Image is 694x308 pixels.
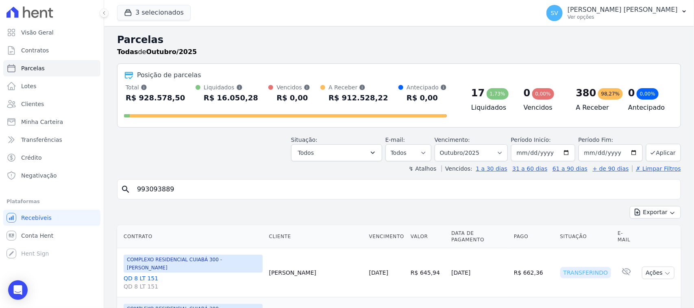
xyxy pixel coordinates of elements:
th: Cliente [266,225,366,248]
div: 0 [628,87,635,100]
div: R$ 912.528,22 [329,91,388,104]
span: Minha Carteira [21,118,63,126]
th: Valor [407,225,448,248]
button: Todos [291,144,382,161]
div: Transferindo [560,267,611,278]
span: Crédito [21,154,42,162]
a: Conta Hent [3,228,100,244]
div: 1,73% [487,88,509,100]
th: E-mail [614,225,639,248]
a: Crédito [3,150,100,166]
a: Minha Carteira [3,114,100,130]
span: Transferências [21,136,62,144]
label: Período Inicío: [511,137,551,143]
div: 380 [576,87,596,100]
label: Situação: [291,137,318,143]
span: Parcelas [21,64,45,72]
a: ✗ Limpar Filtros [632,165,681,172]
span: QD 8 LT 151 [124,282,263,291]
a: Clientes [3,96,100,112]
a: [DATE] [369,269,388,276]
span: Todos [298,148,314,158]
i: search [121,184,131,194]
a: + de 90 dias [593,165,629,172]
span: Visão Geral [21,28,54,37]
button: Exportar [630,206,681,219]
a: Transferências [3,132,100,148]
a: Parcelas [3,60,100,76]
th: Vencimento [366,225,407,248]
label: ↯ Atalhos [409,165,436,172]
button: SV [PERSON_NAME] [PERSON_NAME] Ver opções [540,2,694,24]
div: 0 [524,87,531,100]
div: 17 [471,87,485,100]
p: de [117,47,197,57]
input: Buscar por nome do lote ou do cliente [132,181,677,197]
button: 3 selecionados [117,5,191,20]
div: Open Intercom Messenger [8,280,28,300]
a: Contratos [3,42,100,59]
th: Pago [511,225,557,248]
td: R$ 645,94 [407,248,448,297]
a: QD 8 LT 151QD 8 LT 151 [124,274,263,291]
h4: Liquidados [471,103,511,113]
div: Antecipado [407,83,447,91]
label: E-mail: [385,137,405,143]
label: Período Fim: [579,136,643,144]
td: R$ 662,36 [511,248,557,297]
h4: A Receber [576,103,616,113]
a: 1 a 30 dias [476,165,507,172]
strong: Outubro/2025 [146,48,197,56]
td: [PERSON_NAME] [266,248,366,297]
h2: Parcelas [117,33,681,47]
td: [DATE] [448,248,511,297]
span: Recebíveis [21,214,52,222]
div: R$ 928.578,50 [126,91,185,104]
p: Ver opções [568,14,678,20]
span: Lotes [21,82,37,90]
span: Negativação [21,171,57,180]
a: Lotes [3,78,100,94]
button: Aplicar [646,144,681,161]
div: Vencidos [276,83,310,91]
div: R$ 0,00 [276,91,310,104]
div: Liquidados [204,83,258,91]
span: Clientes [21,100,44,108]
strong: Todas [117,48,138,56]
div: R$ 0,00 [407,91,447,104]
div: 0,00% [532,88,554,100]
a: Recebíveis [3,210,100,226]
span: Contratos [21,46,49,54]
a: 31 a 60 dias [512,165,547,172]
a: Visão Geral [3,24,100,41]
div: Posição de parcelas [137,70,201,80]
span: COMPLEXO RESIDENCIAL CUIABÁ 300 - [PERSON_NAME] [124,255,263,273]
h4: Antecipado [628,103,668,113]
th: Situação [557,225,615,248]
th: Contrato [117,225,266,248]
a: Negativação [3,167,100,184]
div: 0,00% [637,88,659,100]
div: Plataformas [7,197,97,206]
span: SV [551,10,558,16]
h4: Vencidos [524,103,563,113]
a: 61 a 90 dias [553,165,587,172]
p: [PERSON_NAME] [PERSON_NAME] [568,6,678,14]
div: 98,27% [598,88,623,100]
label: Vencidos: [442,165,472,172]
button: Ações [642,267,674,279]
label: Vencimento: [435,137,470,143]
div: A Receber [329,83,388,91]
div: Total [126,83,185,91]
div: R$ 16.050,28 [204,91,258,104]
th: Data de Pagamento [448,225,511,248]
span: Conta Hent [21,232,53,240]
